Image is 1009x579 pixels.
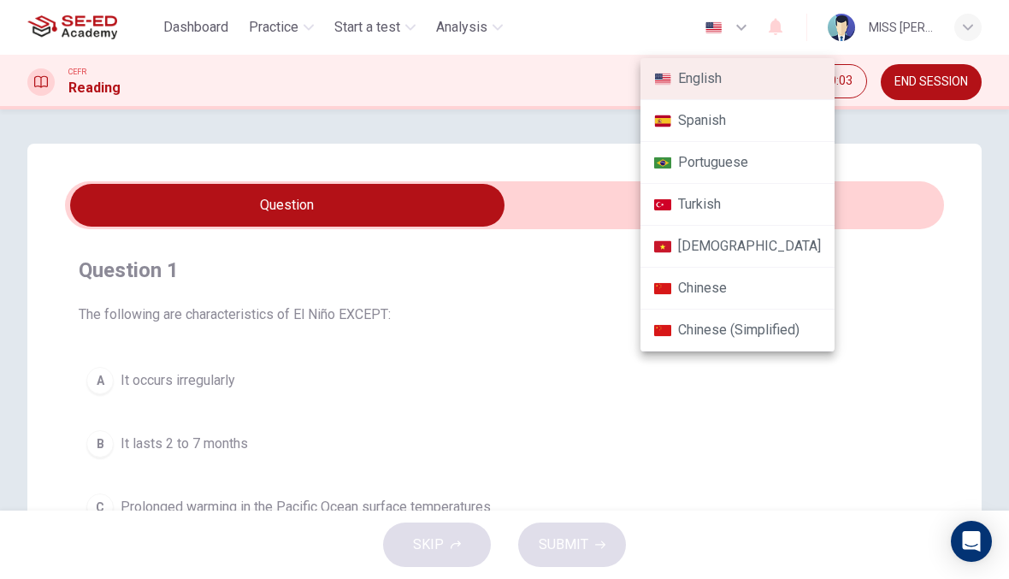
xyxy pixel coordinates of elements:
li: Chinese [640,268,835,310]
li: Turkish [640,184,835,226]
img: vi [654,240,671,253]
img: pt [654,157,671,169]
img: es [654,115,671,127]
img: en [654,73,671,86]
li: [DEMOGRAPHIC_DATA] [640,226,835,268]
img: zh-CN [654,324,671,337]
li: Chinese (Simplified) [640,310,835,352]
img: tr [654,198,671,211]
li: English [640,58,835,100]
li: Spanish [640,100,835,142]
div: Open Intercom Messenger [951,521,992,562]
img: zh [654,282,671,295]
li: Portuguese [640,142,835,184]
